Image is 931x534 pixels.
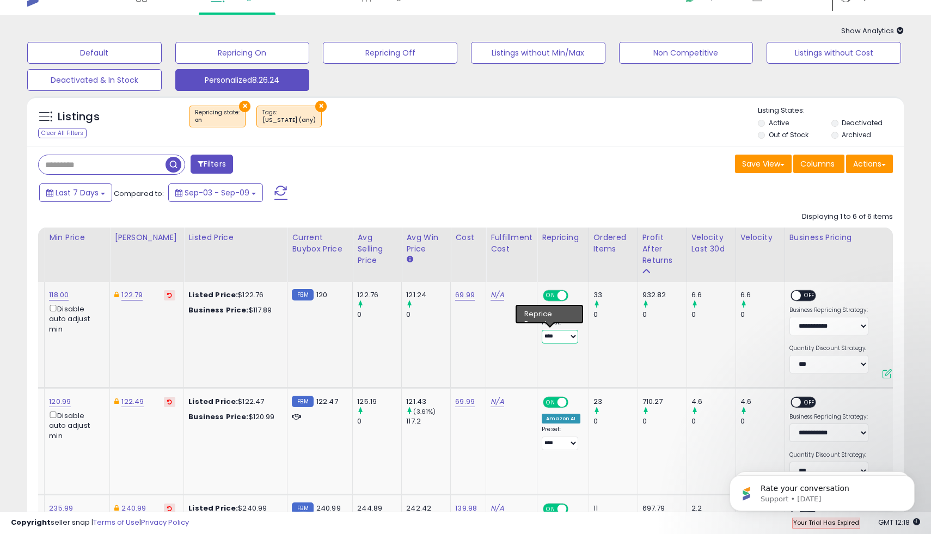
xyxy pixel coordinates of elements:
[49,409,101,441] div: Disable auto adjust min
[262,108,316,125] span: Tags :
[175,69,310,91] button: Personalized8.26.24
[691,416,736,426] div: 0
[141,517,189,527] a: Privacy Policy
[767,42,901,64] button: Listings without Cost
[802,212,893,222] div: Displaying 1 to 6 of 6 items
[292,232,348,255] div: Current Buybox Price
[691,290,736,300] div: 6.6
[27,42,162,64] button: Default
[789,306,868,314] label: Business Repricing Strategy:
[121,290,143,300] a: 122.79
[542,232,584,243] div: Repricing
[593,290,638,300] div: 33
[691,397,736,407] div: 4.6
[544,398,558,407] span: ON
[740,290,785,300] div: 6.6
[11,518,189,528] div: seller snap | |
[758,106,903,116] p: Listing States:
[315,101,327,112] button: ×
[406,397,450,407] div: 121.43
[357,232,397,266] div: Avg Selling Price
[471,42,605,64] button: Listings without Min/Max
[740,310,785,320] div: 0
[406,416,450,426] div: 117.2
[455,396,475,407] a: 69.99
[188,290,279,300] div: $122.76
[619,42,754,64] button: Non Competitive
[691,310,736,320] div: 0
[39,183,112,202] button: Last 7 Days
[842,118,883,127] label: Deactivated
[769,130,808,139] label: Out of Stock
[93,517,139,527] a: Terms of Use
[740,416,785,426] div: 0
[49,232,105,243] div: Min Price
[188,397,279,407] div: $122.47
[292,289,313,300] small: FBM
[195,116,240,124] div: on
[188,396,238,407] b: Listed Price:
[735,155,792,173] button: Save View
[56,187,99,198] span: Last 7 Days
[38,128,87,138] div: Clear All Filters
[642,310,687,320] div: 0
[413,407,436,416] small: (3.61%)
[841,26,904,36] span: Show Analytics
[491,396,504,407] a: N/A
[846,155,893,173] button: Actions
[544,291,558,300] span: ON
[357,290,401,300] div: 122.76
[49,290,69,300] a: 118.00
[491,232,532,255] div: Fulfillment Cost
[195,108,240,125] span: Repricing state :
[789,345,868,352] label: Quantity Discount Strategy:
[406,310,450,320] div: 0
[789,451,868,459] label: Quantity Discount Strategy:
[542,319,580,343] div: Preset:
[713,452,931,529] iframe: Intercom notifications message
[801,398,818,407] span: OFF
[316,396,338,407] span: 122.47
[642,397,687,407] div: 710.27
[188,290,238,300] b: Listed Price:
[800,158,835,169] span: Columns
[406,255,413,265] small: Avg Win Price.
[593,310,638,320] div: 0
[740,397,785,407] div: 4.6
[239,101,250,112] button: ×
[188,412,279,422] div: $120.99
[262,116,316,124] div: [US_STATE] (any)
[188,232,283,243] div: Listed Price
[357,416,401,426] div: 0
[316,290,327,300] span: 120
[593,416,638,426] div: 0
[191,155,233,174] button: Filters
[542,426,580,450] div: Preset:
[406,290,450,300] div: 121.24
[406,232,446,255] div: Avg Win Price
[188,305,248,315] b: Business Price:
[491,290,504,300] a: N/A
[642,416,687,426] div: 0
[58,109,100,125] h5: Listings
[691,232,731,255] div: Velocity Last 30d
[49,303,101,334] div: Disable auto adjust min
[357,310,401,320] div: 0
[114,232,179,243] div: [PERSON_NAME]
[789,232,900,243] div: Business Pricing
[188,412,248,422] b: Business Price:
[185,187,249,198] span: Sep-03 - Sep-09
[455,290,475,300] a: 69.99
[542,307,580,317] div: Amazon AI
[769,118,789,127] label: Active
[168,183,263,202] button: Sep-03 - Sep-09
[357,397,401,407] div: 125.19
[27,69,162,91] button: Deactivated & In Stock
[175,42,310,64] button: Repricing On
[114,188,164,199] span: Compared to:
[793,155,844,173] button: Columns
[567,398,584,407] span: OFF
